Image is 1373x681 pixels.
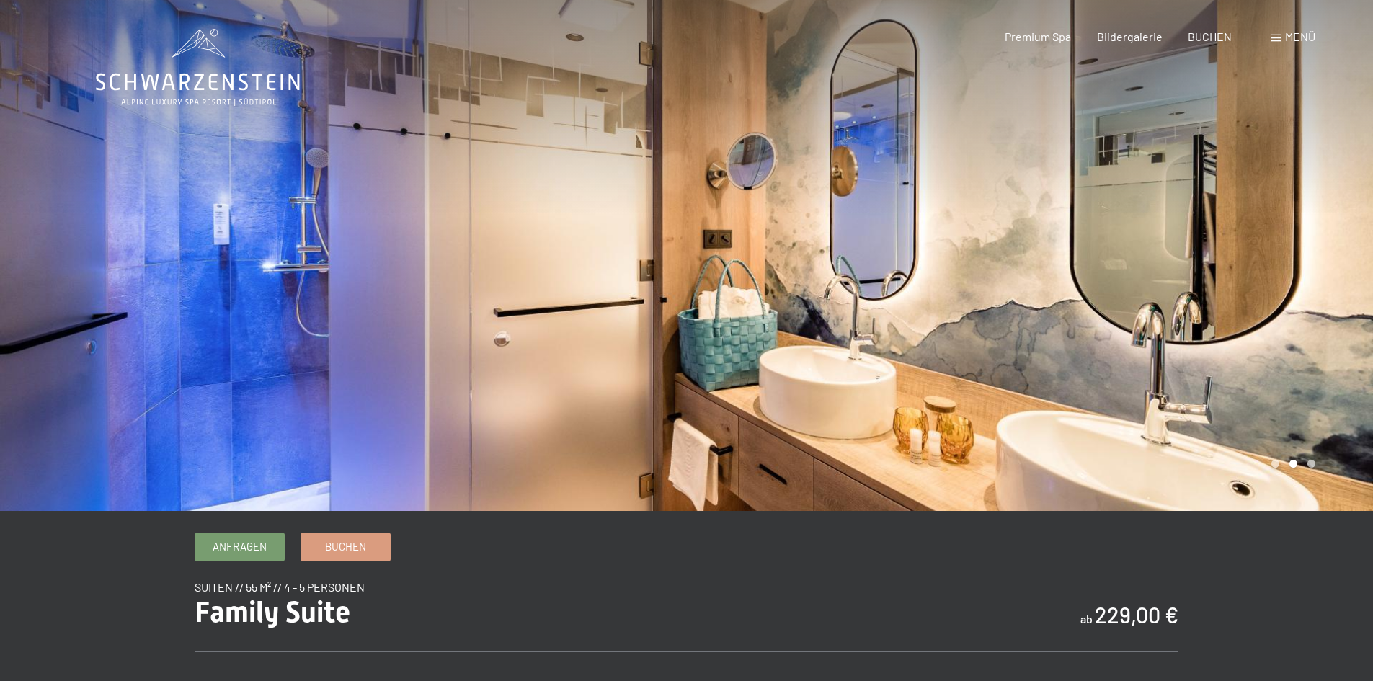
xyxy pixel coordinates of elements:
a: BUCHEN [1188,30,1232,43]
a: Premium Spa [1005,30,1071,43]
a: Buchen [301,533,390,561]
span: Suiten // 55 m² // 4 - 5 Personen [195,580,365,594]
b: 229,00 € [1095,602,1178,628]
span: Buchen [325,539,366,554]
span: Anfragen [213,539,267,554]
a: Bildergalerie [1097,30,1163,43]
span: ab [1080,612,1093,626]
a: Anfragen [195,533,284,561]
span: Menü [1285,30,1315,43]
span: Family Suite [195,595,350,629]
